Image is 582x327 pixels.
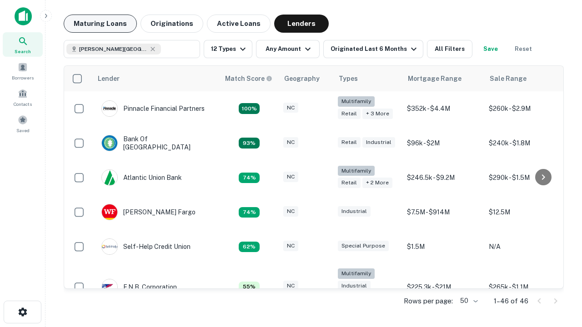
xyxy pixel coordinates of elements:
div: Sale Range [490,73,527,84]
div: Self-help Credit Union [101,238,191,255]
div: Matching Properties: 12, hasApolloMatch: undefined [239,173,260,183]
div: Matching Properties: 10, hasApolloMatch: undefined [239,242,260,253]
div: Industrial [362,137,395,148]
div: Originated Last 6 Months [331,44,419,54]
td: N/A [484,229,566,264]
button: Active Loans [207,15,271,33]
div: + 3 more [362,109,393,119]
div: Geography [284,73,320,84]
div: Pinnacle Financial Partners [101,100,205,117]
h6: Match Score [225,74,271,84]
td: $96k - $2M [402,126,484,160]
th: Types [333,66,402,91]
img: capitalize-icon.png [15,7,32,25]
th: Capitalize uses an advanced AI algorithm to match your search with the best lender. The match sco... [220,66,279,91]
button: Lenders [274,15,329,33]
div: NC [283,241,298,251]
div: Retail [338,178,361,188]
span: Contacts [14,100,32,108]
div: Retail [338,109,361,119]
td: $1.5M [402,229,484,264]
button: Any Amount [256,40,320,58]
a: Borrowers [3,59,43,83]
div: NC [283,172,298,182]
th: Geography [279,66,333,91]
p: 1–46 of 46 [494,296,528,307]
div: + 2 more [362,178,392,188]
button: Save your search to get updates of matches that match your search criteria. [476,40,505,58]
th: Lender [92,66,220,91]
button: Maturing Loans [64,15,137,33]
button: 12 Types [204,40,252,58]
td: $12.5M [484,195,566,229]
div: NC [283,206,298,217]
td: $352k - $4.4M [402,91,484,126]
div: NC [283,281,298,291]
div: Lender [98,73,120,84]
img: picture [102,135,117,151]
span: Search [15,48,31,55]
td: $290k - $1.5M [484,160,566,195]
div: Types [339,73,358,84]
div: [PERSON_NAME] Fargo [101,204,196,220]
td: $260k - $2.9M [484,91,566,126]
div: NC [283,103,298,113]
img: picture [102,279,117,295]
a: Search [3,32,43,57]
img: picture [102,204,117,220]
div: Industrial [338,206,371,217]
span: Saved [16,127,30,134]
img: picture [102,239,117,254]
th: Mortgage Range [402,66,484,91]
td: $240k - $1.8M [484,126,566,160]
div: Industrial [338,281,371,291]
img: picture [102,101,117,116]
div: Matching Properties: 29, hasApolloMatch: undefined [239,103,260,114]
div: Multifamily [338,166,375,176]
div: Bank Of [GEOGRAPHIC_DATA] [101,135,211,151]
div: NC [283,137,298,148]
div: Atlantic Union Bank [101,169,182,186]
img: picture [102,170,117,185]
div: Matching Properties: 12, hasApolloMatch: undefined [239,207,260,218]
button: Originated Last 6 Months [323,40,423,58]
a: Contacts [3,85,43,109]
div: Special Purpose [338,241,389,251]
span: [PERSON_NAME][GEOGRAPHIC_DATA], [GEOGRAPHIC_DATA] [79,45,147,53]
td: $265k - $1.1M [484,264,566,310]
div: Retail [338,137,361,148]
div: Matching Properties: 15, hasApolloMatch: undefined [239,138,260,149]
div: Mortgage Range [408,73,462,84]
button: All Filters [427,40,472,58]
div: Multifamily [338,96,375,107]
div: Capitalize uses an advanced AI algorithm to match your search with the best lender. The match sco... [225,74,272,84]
td: $225.3k - $21M [402,264,484,310]
button: Reset [509,40,538,58]
div: Multifamily [338,268,375,279]
div: 50 [457,294,479,307]
span: Borrowers [12,74,34,81]
div: Matching Properties: 9, hasApolloMatch: undefined [239,282,260,292]
div: F.n.b. Corporation [101,279,177,295]
td: $246.5k - $9.2M [402,160,484,195]
td: $7.5M - $914M [402,195,484,229]
a: Saved [3,111,43,136]
button: Originations [140,15,203,33]
p: Rows per page: [404,296,453,307]
iframe: Chat Widget [537,225,582,269]
th: Sale Range [484,66,566,91]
